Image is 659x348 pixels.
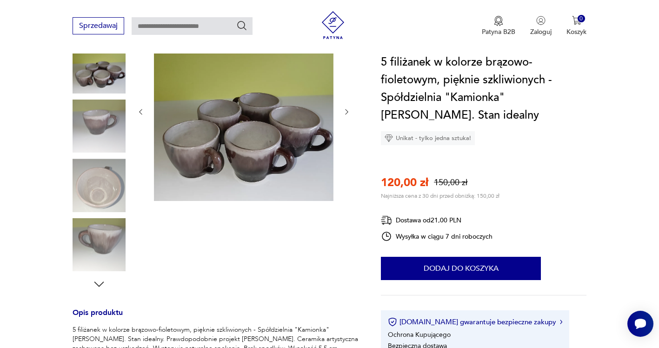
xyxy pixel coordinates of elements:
div: 0 [578,15,586,23]
iframe: Smartsupp widget button [627,311,653,337]
img: Ikona diamentu [385,134,393,142]
p: 120,00 zł [381,175,428,190]
p: Koszyk [566,27,586,36]
a: Ikona medaluPatyna B2B [482,16,515,36]
p: Patyna B2B [482,27,515,36]
div: Unikat - tylko jedna sztuka! [381,131,475,145]
img: Zdjęcie produktu 5 filiżanek w kolorze brązowo-fioletowym, pięknie szkliwionych - Spółdzielnia "K... [154,21,333,201]
img: Ikonka użytkownika [536,16,546,25]
button: Dodaj do koszyka [381,257,541,280]
h1: 5 filiżanek w kolorze brązowo-fioletowym, pięknie szkliwionych - Spółdzielnia "Kamionka" [PERSON_... [381,54,586,124]
img: Ikona certyfikatu [388,317,397,327]
img: Zdjęcie produktu 5 filiżanek w kolorze brązowo-fioletowym, pięknie szkliwionych - Spółdzielnia "K... [73,218,126,271]
div: Dostawa od 21,00 PLN [381,214,493,226]
p: Zaloguj [530,27,552,36]
p: 150,00 zł [434,177,467,188]
li: Ochrona Kupującego [388,330,451,339]
button: [DOMAIN_NAME] gwarantuje bezpieczne zakupy [388,317,562,327]
img: Ikona strzałki w prawo [560,320,563,324]
img: Patyna - sklep z meblami i dekoracjami vintage [319,11,347,39]
button: Szukaj [236,20,247,31]
img: Ikona koszyka [572,16,581,25]
img: Zdjęcie produktu 5 filiżanek w kolorze brązowo-fioletowym, pięknie szkliwionych - Spółdzielnia "K... [73,100,126,153]
button: Sprzedawaj [73,17,124,34]
div: Wysyłka w ciągu 7 dni roboczych [381,231,493,242]
h3: Opis produktu [73,310,359,325]
a: Sprzedawaj [73,23,124,30]
img: Ikona medalu [494,16,503,26]
button: 0Koszyk [566,16,586,36]
button: Patyna B2B [482,16,515,36]
p: Najniższa cena z 30 dni przed obniżką: 150,00 zł [381,192,499,200]
img: Zdjęcie produktu 5 filiżanek w kolorze brązowo-fioletowym, pięknie szkliwionych - Spółdzielnia "K... [73,159,126,212]
img: Zdjęcie produktu 5 filiżanek w kolorze brązowo-fioletowym, pięknie szkliwionych - Spółdzielnia "K... [73,40,126,93]
button: Zaloguj [530,16,552,36]
img: Ikona dostawy [381,214,392,226]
